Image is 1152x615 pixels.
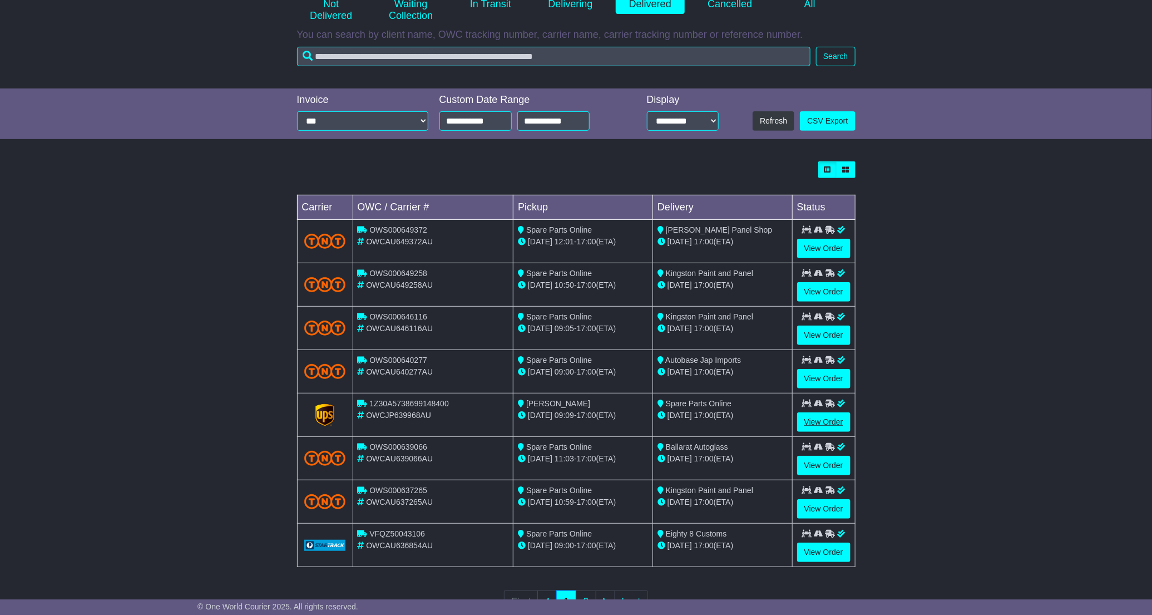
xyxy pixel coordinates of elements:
span: OWCAU639066AU [366,454,433,463]
button: Refresh [753,111,794,131]
div: Display [647,94,719,106]
div: (ETA) [657,236,788,248]
span: OWS000649372 [369,225,427,234]
a: View Order [797,456,851,475]
div: - (ETA) [518,540,648,552]
span: Kingston Paint and Panel [666,269,753,278]
span: OWS000646116 [369,312,427,321]
a: CSV Export [800,111,855,131]
a: View Order [797,239,851,258]
a: View Order [797,543,851,562]
div: - (ETA) [518,323,648,334]
span: 17:00 [577,367,596,376]
img: TNT_Domestic.png [304,451,346,466]
span: [DATE] [528,498,552,506]
a: View Order [797,282,851,302]
span: [DATE] [528,411,552,420]
a: Last [615,591,648,613]
span: 09:00 [555,541,574,550]
img: TNT_Domestic.png [304,321,346,336]
span: Kingston Paint and Panel [666,312,753,321]
img: TNT_Domestic.png [304,364,346,379]
span: OWCAU649372AU [366,237,433,246]
div: - (ETA) [518,236,648,248]
div: - (ETA) [518,410,648,421]
span: Spare Parts Online [526,356,592,365]
div: (ETA) [657,540,788,552]
span: Spare Parts Online [526,529,592,538]
td: Delivery [652,195,792,220]
span: 17:00 [577,281,596,289]
span: 10:59 [555,498,574,506]
span: OWCAU646116AU [366,324,433,333]
a: View Order [797,326,851,345]
span: 17:00 [577,454,596,463]
span: OWCAU640277AU [366,367,433,376]
span: 12:01 [555,237,574,246]
span: OWCAU637265AU [366,498,433,506]
span: [DATE] [668,454,692,463]
span: 10:50 [555,281,574,289]
span: [DATE] [528,237,552,246]
span: Spare Parts Online [526,269,592,278]
span: 17:00 [694,454,714,463]
span: VFQZ50043106 [369,529,425,538]
span: Kingston Paint and Panel [666,486,753,495]
td: Pickup [513,195,653,220]
span: 17:00 [694,281,714,289]
span: [DATE] [668,237,692,246]
img: TNT_Domestic.png [304,494,346,509]
span: 11:03 [555,454,574,463]
a: 2 [576,591,596,613]
span: [DATE] [528,324,552,333]
span: 17:00 [694,411,714,420]
span: [DATE] [668,281,692,289]
a: View Order [797,499,851,519]
span: 17:00 [577,237,596,246]
span: OWS000637265 [369,486,427,495]
span: Spare Parts Online [526,486,592,495]
span: 09:00 [555,367,574,376]
td: Status [792,195,855,220]
a: 1 [556,591,576,613]
span: [DATE] [668,411,692,420]
span: 17:00 [577,411,596,420]
span: Spare Parts Online [666,399,731,408]
td: Carrier [297,195,353,220]
span: OWCAU649258AU [366,281,433,289]
div: (ETA) [657,323,788,334]
span: OWS000640277 [369,356,427,365]
button: Search [816,47,855,66]
span: 09:09 [555,411,574,420]
span: [DATE] [668,324,692,333]
span: Spare Parts Online [526,225,592,234]
img: GetCarrierServiceLogo [304,540,346,551]
span: [DATE] [528,454,552,463]
span: Autobase Jap Imports [665,356,741,365]
div: - (ETA) [518,279,648,291]
span: [DATE] [668,541,692,550]
span: OWS000649258 [369,269,427,278]
span: [DATE] [528,541,552,550]
span: Eighty 8 Customs [666,529,727,538]
span: 17:00 [694,367,714,376]
span: 17:00 [694,324,714,333]
td: OWC / Carrier # [353,195,513,220]
div: - (ETA) [518,366,648,378]
div: (ETA) [657,366,788,378]
span: Spare Parts Online [526,442,592,451]
span: [DATE] [668,498,692,506]
span: Spare Parts Online [526,312,592,321]
p: You can search by client name, OWC tracking number, carrier name, carrier tracking number or refe... [297,29,856,41]
img: TNT_Domestic.png [304,234,346,249]
div: (ETA) [657,279,788,291]
span: 17:00 [577,541,596,550]
div: Invoice [297,94,428,106]
img: GetCarrierServiceLogo [315,404,334,426]
div: Custom Date Range [439,94,618,106]
span: [PERSON_NAME] [526,399,590,408]
span: 17:00 [577,498,596,506]
span: [DATE] [668,367,692,376]
span: OWCAU636854AU [366,541,433,550]
a: View Order [797,412,851,432]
